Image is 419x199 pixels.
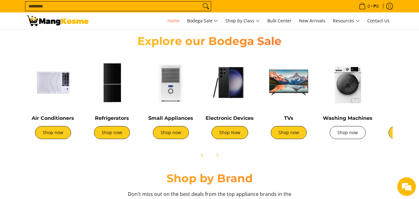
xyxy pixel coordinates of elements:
[27,171,393,185] h2: Shop by Brand
[367,4,371,8] span: 0
[145,56,197,109] img: Small Appliances
[222,12,263,29] a: Shop by Class
[86,56,138,109] img: Refrigerators
[167,18,180,24] span: Home
[27,56,79,109] img: Air Conditioners
[333,17,360,25] span: Resources
[153,126,189,139] a: Shop now
[95,12,393,29] nav: Main Menu
[3,133,118,155] textarea: Type your message and hit 'Enter'
[299,18,325,24] span: New Arrivals
[296,12,328,29] a: New Arrivals
[330,12,363,29] a: Resources
[94,126,130,139] a: Shop now
[32,35,104,43] div: Chat with us now
[95,115,129,121] a: Refrigerators
[330,126,366,139] a: Shop now
[357,3,381,10] span: •
[148,115,193,121] a: Small Appliances
[32,115,74,121] a: Air Conditioners
[212,126,248,139] a: Shop Now
[364,12,393,29] a: Contact Us
[264,12,295,29] a: Bulk Center
[201,2,211,11] button: Search
[262,56,315,109] img: TVs
[321,56,374,109] img: Washing Machines
[323,115,372,121] a: Washing Machines
[367,18,390,24] span: Contact Us
[187,17,218,25] span: Bodega Sale
[184,12,221,29] a: Bodega Sale
[203,56,256,109] img: Electronic Devices
[120,34,300,48] h2: Explore our Bodega Sale
[271,126,307,139] a: Shop now
[206,115,254,121] a: Electronic Devices
[195,148,209,162] button: Previous
[225,17,260,25] span: Shop by Class
[284,115,293,121] a: TVs
[210,148,224,162] button: Next
[102,3,117,18] div: Minimize live chat window
[267,18,292,24] span: Bulk Center
[372,4,380,8] span: ₱0
[27,16,89,26] img: Mang Kosme: Your Home Appliances Warehouse Sale Partner!
[36,60,86,123] span: We're online!
[35,126,71,139] a: Shop now
[164,12,183,29] a: Home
